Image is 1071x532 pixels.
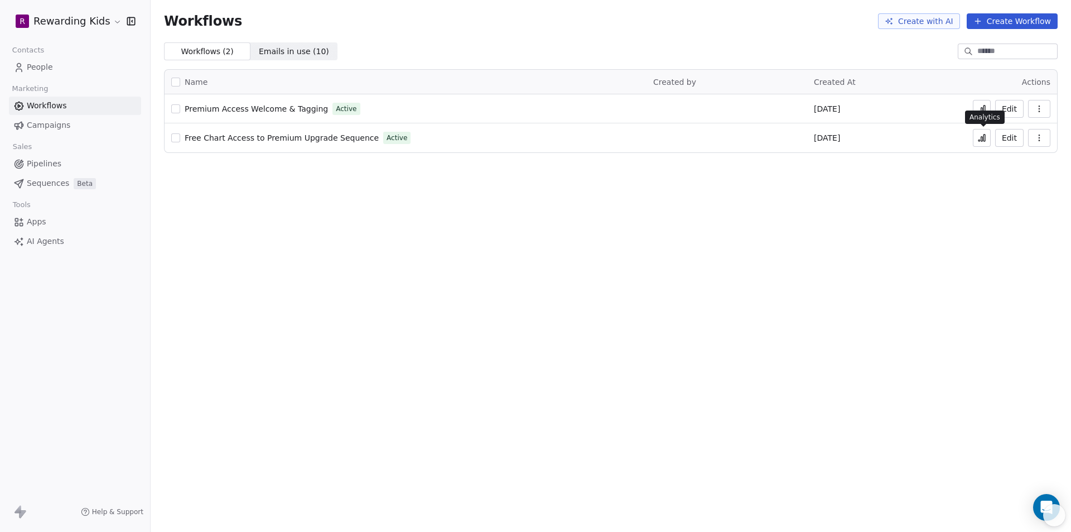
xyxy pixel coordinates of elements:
span: [DATE] [814,103,840,114]
span: Active [387,133,407,143]
button: RRewarding Kids [13,12,119,31]
span: Created At [814,78,856,87]
span: Tools [8,196,35,213]
span: Campaigns [27,119,70,131]
span: Workflows [27,100,67,112]
button: Edit [995,100,1024,118]
span: Help & Support [92,507,143,516]
span: Created by [653,78,696,87]
button: Create with AI [878,13,960,29]
span: AI Agents [27,236,64,247]
a: Free Chart Access to Premium Upgrade Sequence [185,132,379,143]
div: Open Intercom Messenger [1033,494,1060,521]
span: People [27,61,53,73]
span: Workflows [164,13,242,29]
button: Edit [995,129,1024,147]
span: Sequences [27,178,69,189]
a: People [9,58,141,76]
span: [DATE] [814,132,840,143]
span: Marketing [7,80,53,97]
span: R [20,16,25,27]
span: Sales [8,138,37,155]
a: Pipelines [9,155,141,173]
span: Free Chart Access to Premium Upgrade Sequence [185,133,379,142]
a: AI Agents [9,232,141,251]
span: Name [185,76,208,88]
button: Create Workflow [967,13,1058,29]
span: Emails in use ( 10 ) [259,46,329,57]
span: Active [336,104,356,114]
a: Campaigns [9,116,141,135]
span: Beta [74,178,96,189]
a: Apps [9,213,141,231]
a: Premium Access Welcome & Tagging [185,103,328,114]
span: Contacts [7,42,49,59]
a: Help & Support [81,507,143,516]
span: Actions [1022,78,1050,87]
span: Pipelines [27,158,61,170]
a: Workflows [9,97,141,115]
span: Premium Access Welcome & Tagging [185,104,328,113]
p: Analytics [969,113,1000,122]
span: Rewarding Kids [33,14,110,28]
span: Apps [27,216,46,228]
a: SequencesBeta [9,174,141,193]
